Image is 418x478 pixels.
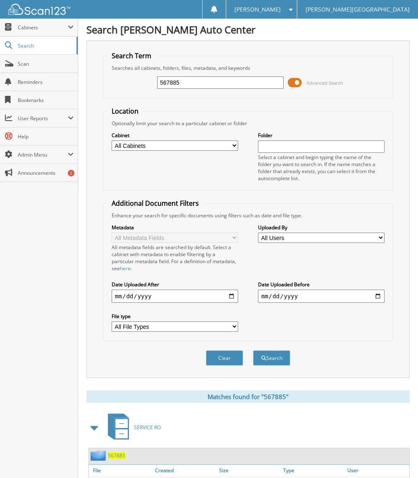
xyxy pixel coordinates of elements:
[68,170,74,176] div: 2
[112,244,238,272] div: All metadata fields are searched by default. Select a cabinet with metadata to enable filtering b...
[107,120,389,127] div: Optionally limit your search to a particular cabinet or folder
[18,24,68,31] span: Cabinets
[112,313,238,320] label: File type
[18,42,72,49] span: Search
[112,132,238,139] label: Cabinet
[107,64,389,71] div: Searches all cabinets, folders, files, metadata, and keywords
[258,290,385,303] input: end
[345,465,409,476] a: User
[107,199,203,208] legend: Additional Document Filters
[18,133,74,140] span: Help
[18,169,74,176] span: Announcements
[86,390,410,403] div: Matches found for "567885"
[108,452,125,459] a: 567885
[91,450,108,461] img: folder2.png
[258,154,385,182] div: Select a cabinet and begin typing the name of the folder you want to search in. If the name match...
[258,224,385,231] label: Uploaded By
[112,224,238,231] label: Metadata
[217,465,281,476] a: Size
[306,80,343,86] span: Advanced Search
[112,281,238,288] label: Date Uploaded After
[107,107,143,116] legend: Location
[306,7,410,12] span: [PERSON_NAME][GEOGRAPHIC_DATA]
[258,132,385,139] label: Folder
[8,4,70,15] img: scan123-logo-white.svg
[153,465,217,476] a: Created
[112,290,238,303] input: start
[18,97,74,104] span: Bookmarks
[107,51,155,60] legend: Search Term
[103,411,161,444] a: SERVICE RO
[86,23,410,36] h1: Search [PERSON_NAME] Auto Center
[18,78,74,86] span: Reminders
[18,115,68,122] span: User Reports
[206,350,243,366] button: Clear
[120,265,131,272] a: here
[134,424,161,431] span: SERVICE RO
[18,151,68,158] span: Admin Menu
[258,281,385,288] label: Date Uploaded Before
[281,465,345,476] a: Type
[253,350,290,366] button: Search
[234,7,281,12] span: [PERSON_NAME]
[107,212,389,219] div: Enhance your search for specific documents using filters such as date and file type.
[89,465,153,476] a: File
[18,60,74,67] span: Scan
